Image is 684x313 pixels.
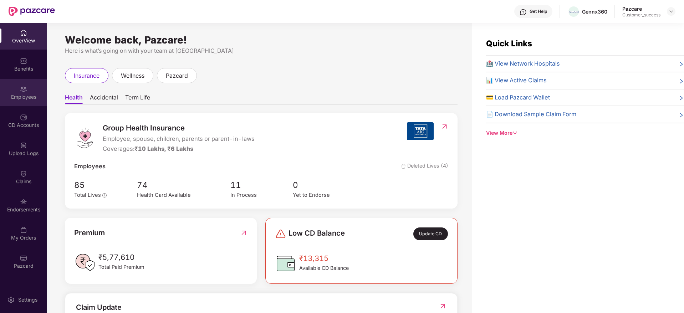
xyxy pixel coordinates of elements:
img: New Pazcare Logo [9,7,55,16]
img: svg+xml;base64,PHN2ZyBpZD0iVXBsb2FkX0xvZ3MiIGRhdGEtbmFtZT0iVXBsb2FkIExvZ3MiIHhtbG5zPSJodHRwOi8vd3... [20,142,27,149]
span: right [678,94,684,102]
span: 0 [293,179,355,191]
div: Settings [16,296,40,303]
span: Premium [74,227,105,238]
span: Employee, spouse, children, parents or parent-in-laws [103,134,255,144]
div: Update CD [413,227,448,240]
span: Accidental [90,94,118,104]
span: Available CD Balance [299,264,349,272]
img: svg+xml;base64,PHN2ZyBpZD0iQ0RfQWNjb3VudHMiIGRhdGEtbmFtZT0iQ0QgQWNjb3VudHMiIHhtbG5zPSJodHRwOi8vd3... [20,114,27,121]
span: right [678,111,684,119]
img: svg+xml;base64,PHN2ZyBpZD0iQ2xhaW0iIHhtbG5zPSJodHRwOi8vd3d3LnczLm9yZy8yMDAwL3N2ZyIgd2lkdGg9IjIwIi... [20,170,27,177]
div: Coverages: [103,144,255,154]
img: svg+xml;base64,PHN2ZyBpZD0iRW5kb3JzZW1lbnRzIiB4bWxucz0iaHR0cDovL3d3dy53My5vcmcvMjAwMC9zdmciIHdpZH... [20,198,27,205]
span: Quick Links [486,39,532,48]
img: logo [74,127,96,149]
span: down [512,130,517,135]
span: 74 [137,179,230,191]
span: wellness [121,71,144,80]
div: Gennx360 [582,8,607,15]
span: right [678,77,684,85]
span: Term Life [125,94,150,104]
img: RedirectIcon [240,227,247,238]
img: svg+xml;base64,PHN2ZyBpZD0iSG9tZSIgeG1sbnM9Imh0dHA6Ly93d3cudzMub3JnLzIwMDAvc3ZnIiB3aWR0aD0iMjAiIG... [20,29,27,36]
div: Get Help [530,9,547,14]
img: svg+xml;base64,PHN2ZyBpZD0iRGFuZ2VyLTMyeDMyIiB4bWxucz0iaHR0cDovL3d3dy53My5vcmcvMjAwMC9zdmciIHdpZH... [275,228,286,240]
span: info-circle [102,193,107,197]
span: ₹13,315 [299,253,349,264]
span: Low CD Balance [289,227,345,240]
img: gennx360_logo.png [568,11,579,14]
img: CDBalanceIcon [275,253,296,274]
div: Pazcare [622,5,660,12]
img: svg+xml;base64,PHN2ZyBpZD0iRHJvcGRvd24tMzJ4MzIiIHhtbG5zPSJodHRwOi8vd3d3LnczLm9yZy8yMDAwL3N2ZyIgd2... [668,9,674,14]
span: pazcard [166,71,188,80]
div: In Process [230,191,293,199]
img: RedirectIcon [439,303,446,310]
div: Yet to Endorse [293,191,355,199]
img: deleteIcon [401,164,406,169]
span: Health [65,94,83,104]
span: 11 [230,179,293,191]
img: svg+xml;base64,PHN2ZyBpZD0iU2V0dGluZy0yMHgyMCIgeG1sbnM9Imh0dHA6Ly93d3cudzMub3JnLzIwMDAvc3ZnIiB3aW... [7,296,15,303]
span: 📄 Download Sample Claim Form [486,110,576,119]
div: Customer_success [622,12,660,18]
img: RedirectIcon [441,123,448,130]
div: Claim Update [76,302,122,313]
img: insurerIcon [407,122,434,140]
img: PaidPremiumIcon [74,252,96,273]
img: svg+xml;base64,PHN2ZyBpZD0iTXlfT3JkZXJzIiBkYXRhLW5hbWU9Ik15IE9yZGVycyIgeG1sbnM9Imh0dHA6Ly93d3cudz... [20,226,27,234]
div: Welcome back, Pazcare! [65,37,458,43]
span: Employees [74,162,106,171]
div: View More [486,129,684,137]
div: Here is what’s going on with your team at [GEOGRAPHIC_DATA] [65,46,458,55]
span: ₹5,77,610 [98,252,144,263]
span: ₹10 Lakhs, ₹6 Lakhs [134,145,193,152]
span: right [678,61,684,68]
span: Group Health Insurance [103,122,255,134]
span: 🏥 View Network Hospitals [486,59,560,68]
span: Total Paid Premium [98,263,144,271]
span: 85 [74,179,121,191]
span: 💳 Load Pazcard Wallet [486,93,550,102]
img: svg+xml;base64,PHN2ZyBpZD0iQmVuZWZpdHMiIHhtbG5zPSJodHRwOi8vd3d3LnczLm9yZy8yMDAwL3N2ZyIgd2lkdGg9Ij... [20,57,27,65]
img: svg+xml;base64,PHN2ZyBpZD0iSGVscC0zMngzMiIgeG1sbnM9Imh0dHA6Ly93d3cudzMub3JnLzIwMDAvc3ZnIiB3aWR0aD... [520,9,527,16]
img: svg+xml;base64,PHN2ZyBpZD0iUGF6Y2FyZCIgeG1sbnM9Imh0dHA6Ly93d3cudzMub3JnLzIwMDAvc3ZnIiB3aWR0aD0iMj... [20,255,27,262]
span: Deleted Lives (4) [401,162,448,171]
span: Total Lives [74,192,101,198]
span: insurance [74,71,99,80]
img: svg+xml;base64,PHN2ZyBpZD0iRW1wbG95ZWVzIiB4bWxucz0iaHR0cDovL3d3dy53My5vcmcvMjAwMC9zdmciIHdpZHRoPS... [20,86,27,93]
span: 📊 View Active Claims [486,76,547,85]
div: Health Card Available [137,191,230,199]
